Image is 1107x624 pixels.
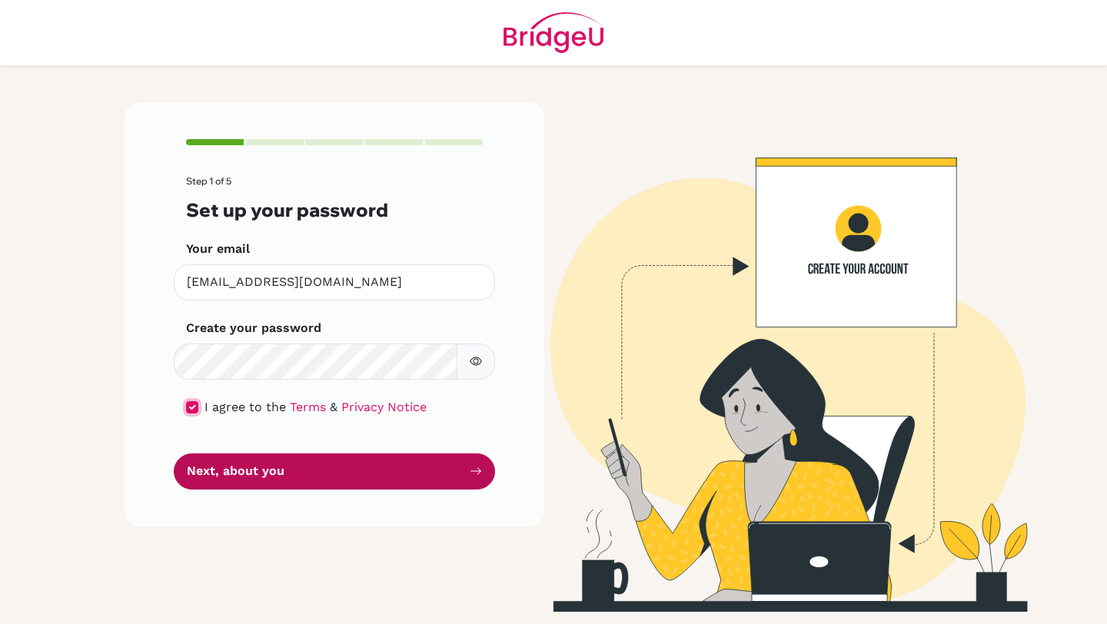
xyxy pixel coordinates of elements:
label: Your email [186,240,250,258]
h3: Set up your password [186,199,483,221]
span: & [330,400,337,414]
a: Terms [290,400,326,414]
input: Insert your email* [174,264,495,300]
span: I agree to the [204,400,286,414]
label: Create your password [186,319,321,337]
a: Privacy Notice [341,400,427,414]
span: Step 1 of 5 [186,175,231,187]
button: Next, about you [174,453,495,490]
